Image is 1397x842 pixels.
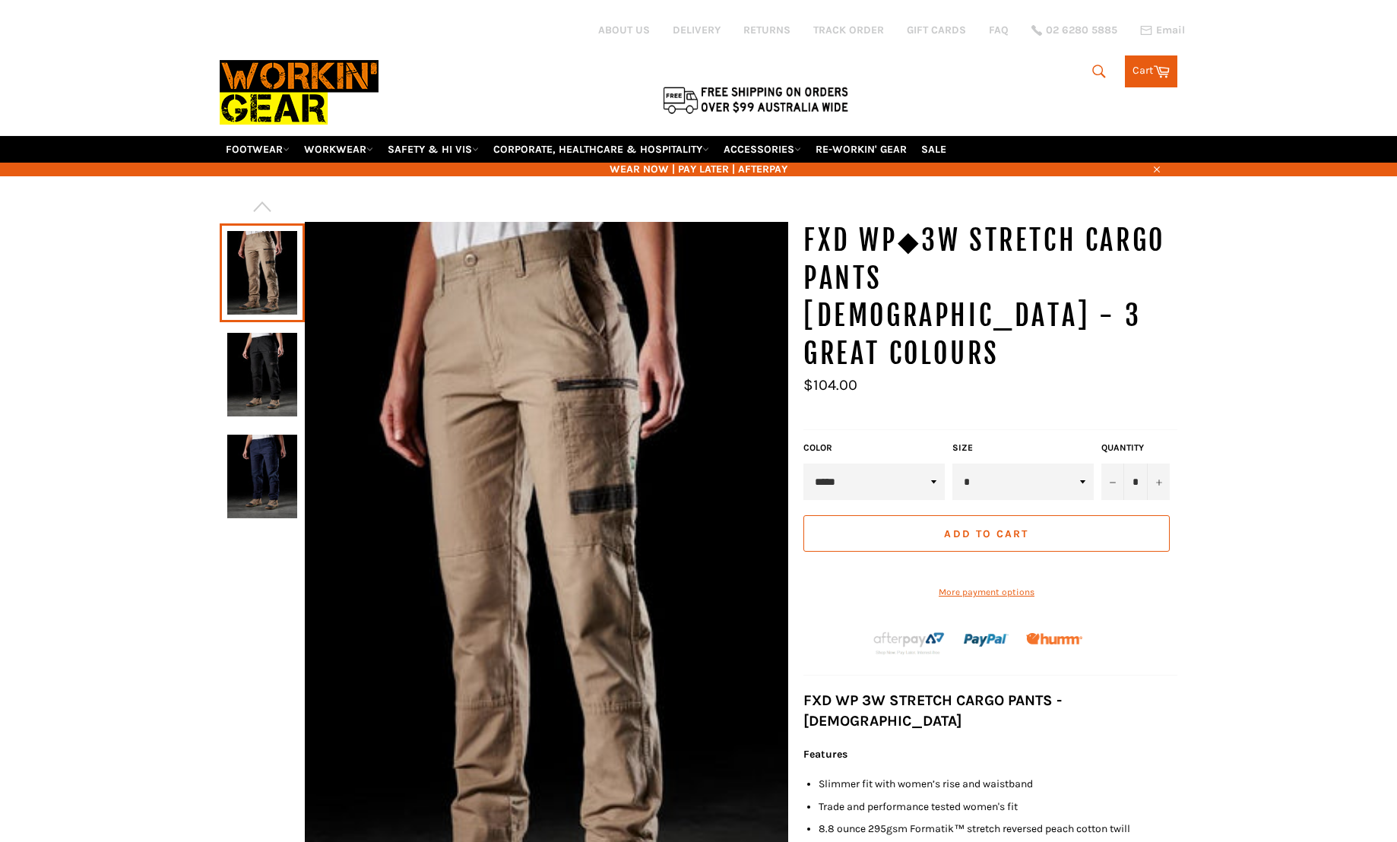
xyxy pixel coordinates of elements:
[819,822,1130,835] span: 8.8 ounce 295gsm Formatik™ stretch reversed peach cotton twill
[1147,464,1170,500] button: Increase item quantity by one
[1046,25,1117,36] span: 02 6280 5885
[487,136,715,163] a: CORPORATE, HEALTHCARE & HOSPITALITY
[819,777,1177,791] li: Slimmer fit with women’s rise and waistband
[220,162,1177,176] span: WEAR NOW | PAY LATER | AFTERPAY
[1101,464,1124,500] button: Reduce item quantity by one
[660,84,851,116] img: Flat $9.95 shipping Australia wide
[915,136,952,163] a: SALE
[964,618,1009,663] img: paypal.png
[809,136,913,163] a: RE-WORKIN' GEAR
[227,333,297,416] img: FXD WP◆3W Stretch Cargo Pants LADIES - 3 Great Colours - Workin' Gear
[1156,25,1185,36] span: Email
[718,136,807,163] a: ACCESSORIES
[743,23,790,37] a: RETURNS
[803,586,1170,599] a: More payment options
[803,376,857,394] span: $104.00
[1125,55,1177,87] a: Cart
[220,136,296,163] a: FOOTWEAR
[1101,442,1170,454] label: Quantity
[819,799,1177,814] li: Trade and performance tested women's fit
[382,136,485,163] a: SAFETY & HI VIS
[872,630,946,656] img: Afterpay-Logo-on-dark-bg_large.png
[907,23,966,37] a: GIFT CARDS
[1026,633,1082,644] img: Humm_core_logo_RGB-01_300x60px_small_195d8312-4386-4de7-b182-0ef9b6303a37.png
[1031,25,1117,36] a: 02 6280 5885
[220,49,379,135] img: Workin Gear leaders in Workwear, Safety Boots, PPE, Uniforms. Australia's No.1 in Workwear
[803,692,1062,730] strong: FXD WP 3W STRETCH CARGO PANTS - [DEMOGRAPHIC_DATA]
[298,136,379,163] a: WORKWEAR
[803,515,1170,552] button: Add to Cart
[1140,24,1185,36] a: Email
[989,23,1009,37] a: FAQ
[952,442,1094,454] label: Size
[673,23,721,37] a: DELIVERY
[803,442,945,454] label: Color
[598,23,650,37] a: ABOUT US
[803,748,847,761] strong: Features
[803,222,1177,372] h1: FXD WP◆3W Stretch Cargo Pants [DEMOGRAPHIC_DATA] - 3 Great Colours
[813,23,884,37] a: TRACK ORDER
[227,435,297,518] img: FXD WP◆3W Stretch Cargo Pants LADIES - 3 Great Colours - Workin' Gear
[944,527,1028,540] span: Add to Cart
